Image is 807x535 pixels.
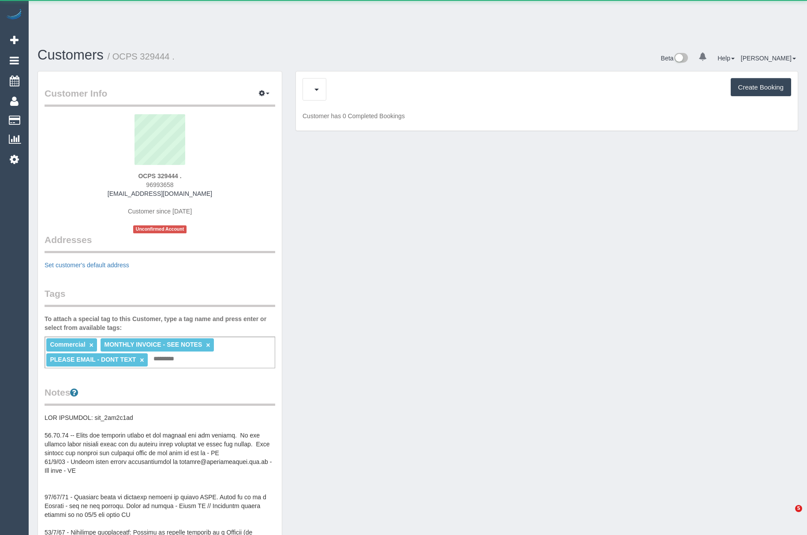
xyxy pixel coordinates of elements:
[128,208,192,215] span: Customer since [DATE]
[89,341,93,349] a: ×
[50,341,85,348] span: Commercial
[105,341,202,348] span: MONTHLY INVOICE - SEE NOTES
[140,356,144,364] a: ×
[45,314,275,332] label: To attach a special tag to this Customer, type a tag name and press enter or select from availabl...
[661,55,688,62] a: Beta
[303,112,791,120] p: Customer has 0 Completed Bookings
[673,53,688,64] img: New interface
[108,52,175,61] small: / OCPS 329444 .
[37,47,104,63] a: Customers
[45,386,275,406] legend: Notes
[777,505,798,526] iframe: Intercom live chat
[108,190,212,197] a: [EMAIL_ADDRESS][DOMAIN_NAME]
[45,287,275,307] legend: Tags
[133,225,187,233] span: Unconfirmed Account
[717,55,735,62] a: Help
[138,172,181,180] strong: OCPS 329444 .
[45,262,129,269] a: Set customer's default address
[45,87,275,107] legend: Customer Info
[731,78,791,97] button: Create Booking
[795,505,802,512] span: 5
[50,356,136,363] span: PLEASE EMAIL - DONT TEXT
[741,55,796,62] a: [PERSON_NAME]
[146,181,173,188] span: 96993658
[206,341,210,349] a: ×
